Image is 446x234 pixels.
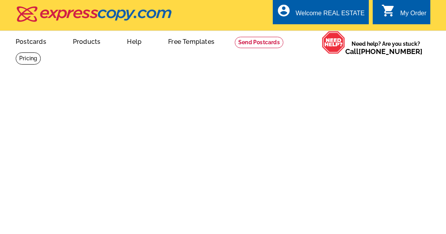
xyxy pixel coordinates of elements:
span: Call [345,47,422,56]
i: shopping_cart [381,4,395,18]
a: Help [114,32,154,50]
img: help [322,31,345,54]
span: Need help? Are you stuck? [345,40,426,56]
a: shopping_cart My Order [381,9,426,18]
i: account_circle [277,4,291,18]
div: My Order [400,10,426,21]
div: Welcome REAL ESTATE [296,10,364,21]
a: [PHONE_NUMBER] [359,47,422,56]
a: Free Templates [156,32,227,50]
a: Products [60,32,113,50]
a: Postcards [3,32,59,50]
